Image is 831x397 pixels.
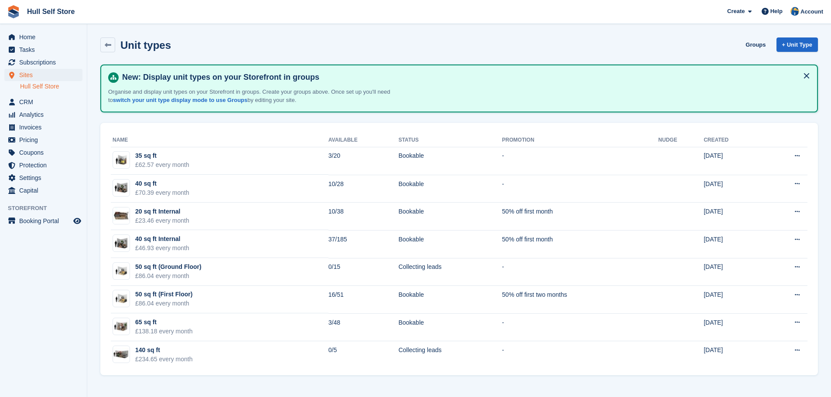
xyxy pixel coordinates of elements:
[770,7,783,16] span: Help
[19,159,72,171] span: Protection
[398,203,502,231] td: Bookable
[4,184,82,197] a: menu
[113,237,130,250] img: 40-sqft-unit%20(1).jpg
[19,56,72,68] span: Subscriptions
[135,299,192,308] div: £86.04 every month
[135,262,202,271] div: 50 sq ft (Ground Floor)
[135,290,192,299] div: 50 sq ft (First Floor)
[135,355,193,364] div: £234.65 every month
[111,133,328,147] th: Name
[135,160,189,170] div: £62.57 every month
[727,7,745,16] span: Create
[328,230,399,258] td: 37/185
[113,292,130,305] img: 50-sqft-unit.jpg
[24,4,78,19] a: Hull Self Store
[4,215,82,227] a: menu
[704,258,763,286] td: [DATE]
[7,5,20,18] img: stora-icon-8386f47178a22dfd0bd8f6a31ec36ba5ce8667c1dd55bd0f319d3a0aa187defe.svg
[108,88,414,105] p: Organise and display unit types on your Storefront in groups. Create your groups above. Once set ...
[328,203,399,231] td: 10/38
[120,39,171,51] h2: Unit types
[4,159,82,171] a: menu
[4,31,82,43] a: menu
[398,341,502,369] td: Collecting leads
[19,44,72,56] span: Tasks
[135,151,189,160] div: 35 sq ft
[328,286,399,314] td: 16/51
[72,216,82,226] a: Preview store
[135,234,189,244] div: 40 sq ft Internal
[704,286,763,314] td: [DATE]
[704,147,763,175] td: [DATE]
[502,147,658,175] td: -
[113,97,247,103] a: switch your unit type display mode to use Groups
[135,271,202,281] div: £86.04 every month
[4,69,82,81] a: menu
[113,265,130,278] img: 50-sqft-unit.jpg
[19,215,72,227] span: Booking Portal
[398,147,502,175] td: Bookable
[113,348,130,360] img: 140-sqft-unit.jpg
[328,258,399,286] td: 0/15
[135,188,189,197] div: £70.39 every month
[704,133,763,147] th: Created
[4,109,82,121] a: menu
[398,133,502,147] th: Status
[4,96,82,108] a: menu
[20,82,82,91] a: Hull Self Store
[742,37,769,52] a: Groups
[328,341,399,369] td: 0/5
[328,313,399,341] td: 3/48
[135,346,193,355] div: 140 sq ft
[800,7,823,16] span: Account
[704,341,763,369] td: [DATE]
[19,31,72,43] span: Home
[19,184,72,197] span: Capital
[135,207,189,216] div: 20 sq ft Internal
[328,175,399,203] td: 10/28
[113,320,130,333] img: 64-sqft-unit.jpg
[502,258,658,286] td: -
[398,175,502,203] td: Bookable
[19,109,72,121] span: Analytics
[4,44,82,56] a: menu
[4,172,82,184] a: menu
[4,121,82,133] a: menu
[328,147,399,175] td: 3/20
[502,341,658,369] td: -
[704,203,763,231] td: [DATE]
[398,230,502,258] td: Bookable
[113,207,130,224] img: Screenshot%202024-12-03%20103022.jpg
[19,121,72,133] span: Invoices
[19,96,72,108] span: CRM
[135,318,193,327] div: 65 sq ft
[8,204,87,213] span: Storefront
[135,216,189,225] div: £23.46 every month
[502,175,658,203] td: -
[398,313,502,341] td: Bookable
[704,230,763,258] td: [DATE]
[704,175,763,203] td: [DATE]
[4,134,82,146] a: menu
[135,244,189,253] div: £46.93 every month
[113,182,130,194] img: 40-sqft-unit%20(1).jpg
[502,286,658,314] td: 50% off first two months
[113,154,130,166] img: 35-sqft-unit.jpg
[135,327,193,336] div: £138.18 every month
[502,313,658,341] td: -
[704,313,763,341] td: [DATE]
[4,56,82,68] a: menu
[502,230,658,258] td: 50% off first month
[119,72,810,82] h4: New: Display unit types on your Storefront in groups
[398,286,502,314] td: Bookable
[19,69,72,81] span: Sites
[135,179,189,188] div: 40 sq ft
[776,37,818,52] a: + Unit Type
[502,133,658,147] th: Promotion
[502,203,658,231] td: 50% off first month
[658,133,704,147] th: Nudge
[19,146,72,159] span: Coupons
[398,258,502,286] td: Collecting leads
[790,7,799,16] img: Hull Self Store
[19,134,72,146] span: Pricing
